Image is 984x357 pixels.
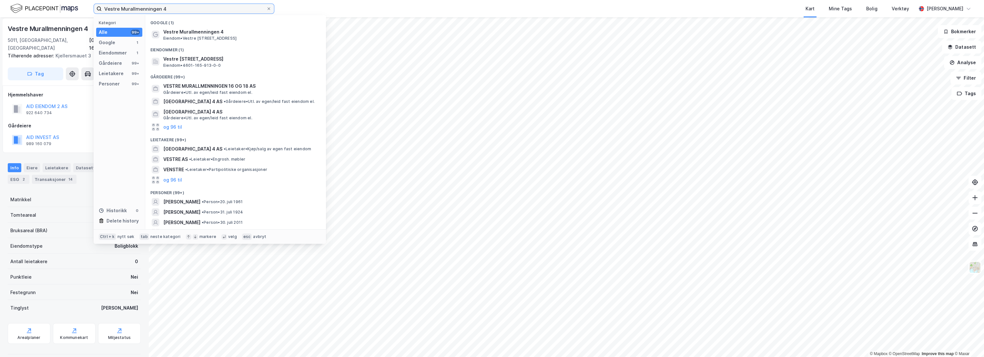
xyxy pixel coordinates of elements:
span: Person • 20. juli 1961 [202,199,243,204]
div: neste kategori [150,234,181,239]
span: Gårdeiere • Utl. av egen/leid fast eiendom el. [163,90,252,95]
span: Leietaker • Engrosh. møbler [189,157,245,162]
span: VESTRE MURALLMENNINGEN 16 OG 18 AS [163,82,318,90]
span: Vestre Murallmenningen 4 [163,28,318,36]
span: • [189,157,191,162]
div: Vestre Murallmenningen 4 [8,24,89,34]
div: Nei [131,289,138,296]
span: Eiendom • 4601-165-913-0-0 [163,63,221,68]
span: Leietaker • Kjøp/salg av egen fast eiendom [224,146,311,152]
span: Leietaker • Partipolitiske organisasjoner [185,167,267,172]
div: Verktøy [892,5,909,13]
span: [GEOGRAPHIC_DATA] 4 AS [163,108,318,116]
div: Google (1) [145,15,326,27]
div: Kontrollprogram for chat [952,326,984,357]
div: Leietakere [99,70,124,77]
div: Tinglyst [10,304,29,312]
span: Vestre [STREET_ADDRESS] [163,55,318,63]
span: Gårdeiere • Utl. av egen/leid fast eiendom el. [224,99,315,104]
button: og 96 til [163,123,182,131]
div: 14 [67,176,74,183]
button: Tag [8,67,63,80]
div: Gårdeiere [99,59,122,67]
a: Improve this map [922,352,954,356]
iframe: Chat Widget [952,326,984,357]
div: 99+ [131,81,140,86]
div: 99+ [131,71,140,76]
div: Matrikkel [10,196,31,203]
div: Arealplaner [17,335,40,340]
div: [PERSON_NAME] [101,304,138,312]
div: velg [228,234,237,239]
div: 1 [135,40,140,45]
div: Mine Tags [829,5,852,13]
div: 0 [135,258,138,265]
button: og 96 til [163,176,182,184]
button: Analyse [944,56,981,69]
div: Festegrunn [10,289,36,296]
div: [GEOGRAPHIC_DATA], 165/913 [89,36,141,52]
div: Nei [131,273,138,281]
span: VESTRE AS [163,155,188,163]
div: ESG [8,175,29,184]
div: Bolig [866,5,877,13]
span: [GEOGRAPHIC_DATA] 4 AS [163,145,222,153]
div: Eiere [24,163,40,172]
div: Hjemmelshaver [8,91,140,99]
span: • [202,199,204,204]
div: Gårdeiere (99+) [145,69,326,81]
button: Filter [950,72,981,84]
span: Person • 30. juli 2011 [202,220,243,225]
div: 989 160 079 [26,141,51,146]
span: • [202,210,204,214]
div: Delete history [107,217,139,225]
div: Alle [99,28,107,36]
div: esc [242,233,252,240]
div: Datasett [73,163,97,172]
span: • [185,167,187,172]
div: tab [139,233,149,240]
div: nytt søk [117,234,135,239]
div: Eiendommer (1) [145,42,326,54]
div: Kart [806,5,815,13]
span: • [202,220,204,225]
span: [GEOGRAPHIC_DATA] 4 AS [163,98,222,105]
div: [PERSON_NAME] [927,5,963,13]
span: [PERSON_NAME] [163,219,200,226]
span: [PERSON_NAME] [163,198,200,206]
div: Boligblokk [115,242,138,250]
div: Punktleie [10,273,32,281]
span: [PERSON_NAME] [163,208,200,216]
div: 99+ [131,30,140,35]
div: 0 [135,208,140,213]
div: Personer [99,80,120,88]
div: Personer (99+) [145,185,326,197]
div: 99+ [131,61,140,66]
button: Tags [951,87,981,100]
input: Søk på adresse, matrikkel, gårdeiere, leietakere eller personer [102,4,266,14]
span: • [224,99,226,104]
div: 5011, [GEOGRAPHIC_DATA], [GEOGRAPHIC_DATA] [8,36,89,52]
span: Eiendom • Vestre [STREET_ADDRESS] [163,36,237,41]
a: OpenStreetMap [889,352,920,356]
div: Antall leietakere [10,258,47,265]
span: Gårdeiere • Utl. av egen/leid fast eiendom el. [163,115,252,121]
div: 922 640 734 [26,110,52,115]
div: Eiendomstype [10,242,43,250]
a: Mapbox [870,352,888,356]
div: Bruksareal (BRA) [10,227,47,234]
button: Datasett [942,41,981,54]
div: avbryt [253,234,266,239]
button: Bokmerker [938,25,981,38]
div: markere [199,234,216,239]
div: Google [99,39,115,46]
img: logo.f888ab2527a4732fd821a326f86c7f29.svg [10,3,78,14]
span: Person • 31. juli 1924 [202,210,243,215]
div: Leietakere [43,163,71,172]
div: Kjellersmauet 3 [8,52,136,60]
div: Tomteareal [10,211,36,219]
div: Kategori [99,20,142,25]
div: Transaksjoner [32,175,76,184]
span: VENSTRE [163,166,184,174]
div: Ctrl + k [99,233,116,240]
